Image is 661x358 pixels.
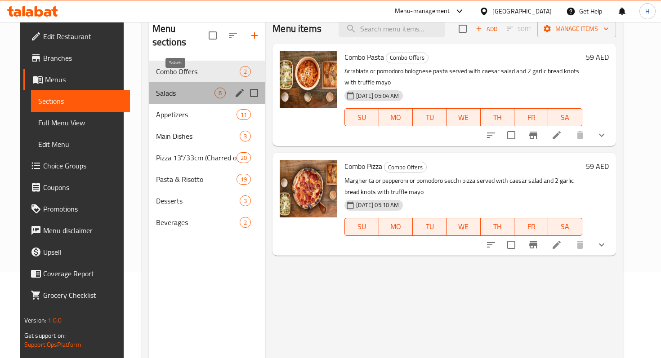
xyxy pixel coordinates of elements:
span: Sort sections [222,25,244,46]
span: Menus [45,74,123,85]
button: FR [514,218,548,236]
div: Pizza 13''/33cm (Charred on Purpose) [156,152,237,163]
span: Get support on: [24,330,66,341]
nav: Menu sections [149,57,266,237]
a: Edit Menu [31,133,130,155]
span: H [645,6,649,16]
button: show more [591,234,612,256]
a: Grocery Checklist [23,284,130,306]
span: Manage items [545,23,609,35]
img: Combo Pasta [280,51,337,108]
div: items [237,174,251,185]
div: Appetizers11 [149,104,266,125]
span: Select section first [501,22,537,36]
button: MO [379,108,413,126]
button: TU [413,218,447,236]
span: 2 [240,218,250,227]
span: TH [484,111,511,124]
button: TH [481,108,514,126]
span: 2 [240,67,250,76]
div: Main Dishes3 [149,125,266,147]
button: TH [481,218,514,236]
span: TU [416,111,443,124]
a: Promotions [23,198,130,220]
div: Pizza 13''/33cm (Charred on Purpose)20 [149,147,266,168]
a: Coupons [23,177,130,198]
span: Sections [38,96,123,106]
span: WE [450,220,477,233]
div: Pasta & Risotto19 [149,168,266,190]
a: Branches [23,47,130,69]
span: Full Menu View [38,117,123,128]
span: Combo Offers [386,53,428,63]
button: WE [447,108,480,126]
div: items [237,152,251,163]
button: SU [344,108,379,126]
a: Choice Groups [23,155,130,177]
span: Desserts [156,195,240,206]
button: SA [548,218,582,236]
span: Coupons [43,182,123,193]
span: Promotions [43,203,123,214]
div: Salads6edit [149,82,266,104]
div: Menu-management [395,6,450,17]
div: items [240,66,251,77]
button: WE [447,218,480,236]
a: Edit menu item [551,130,562,141]
span: Appetizers [156,109,237,120]
span: TU [416,220,443,233]
button: delete [569,234,591,256]
div: Pasta & Risotto [156,174,237,185]
a: Menus [23,69,130,90]
button: sort-choices [480,124,502,146]
button: show more [591,124,612,146]
span: [DATE] 05:04 AM [353,92,402,100]
span: Beverages [156,217,240,228]
svg: Show Choices [596,130,607,141]
span: Version: [24,314,46,326]
a: Full Menu View [31,112,130,133]
div: items [214,88,226,98]
button: Manage items [537,21,616,37]
h2: Menu items [272,22,322,35]
span: Grocery Checklist [43,290,123,301]
span: FR [518,220,545,233]
span: 6 [215,89,225,97]
span: SU [348,111,375,124]
span: Combo Offers [384,162,426,172]
div: Desserts3 [149,190,266,212]
span: Combo Offers [156,66,240,77]
div: items [240,217,251,228]
span: Add [474,24,499,34]
div: items [237,109,251,120]
a: Menu disclaimer [23,220,130,241]
button: SA [548,108,582,126]
img: Combo Pizza [280,160,337,217]
button: Branch-specific-item [523,234,544,256]
span: Select all sections [203,26,222,45]
button: delete [569,124,591,146]
span: 1.0.0 [48,314,62,326]
span: 11 [237,110,250,119]
svg: Show Choices [596,239,607,250]
span: Main Dishes [156,131,240,141]
span: Upsell [43,247,123,257]
span: SA [552,220,578,233]
span: [DATE] 05:10 AM [353,201,402,209]
button: SU [344,218,379,236]
h6: 59 AED [586,51,609,63]
div: Combo Offers [384,162,427,172]
div: items [240,131,251,141]
button: TU [413,108,447,126]
span: SU [348,220,375,233]
button: MO [379,218,413,236]
span: Select section [453,19,472,38]
input: search [339,21,445,37]
span: Coverage Report [43,268,123,279]
span: Branches [43,53,123,63]
button: Branch-specific-item [523,124,544,146]
span: Edit Restaurant [43,31,123,42]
